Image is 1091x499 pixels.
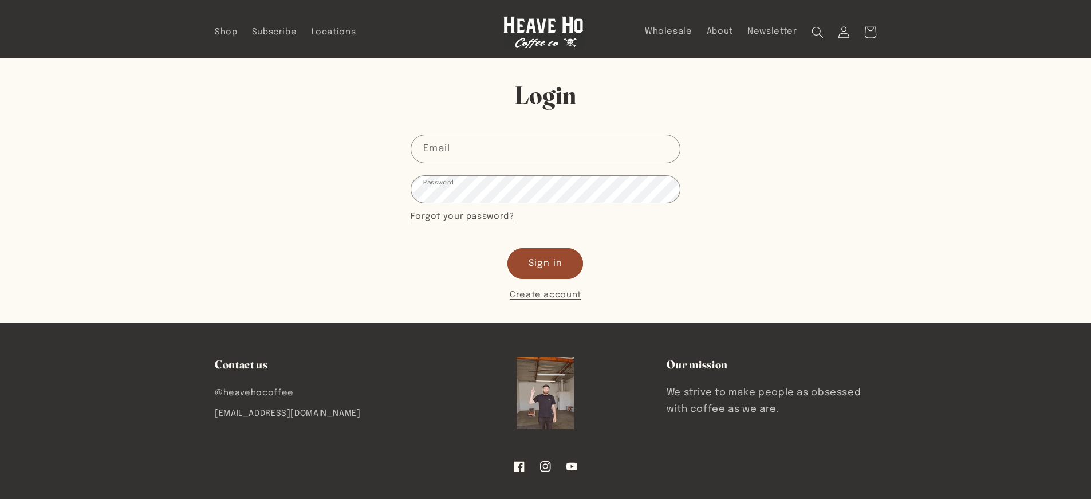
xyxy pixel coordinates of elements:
img: Heave Ho Coffee Co [503,16,584,49]
a: Newsletter [741,19,805,44]
a: Subscribe [245,19,304,45]
p: We strive to make people as obsessed with coffee as we are. [667,384,876,418]
a: Shop [207,19,245,45]
a: About [699,19,740,44]
h1: Login [411,78,680,111]
h2: Our mission [667,357,876,372]
h2: Contact us [215,357,424,372]
a: Locations [304,19,363,45]
span: Shop [215,27,238,38]
span: Newsletter [747,26,797,37]
span: About [707,26,733,37]
a: Wholesale [637,19,699,44]
span: Wholesale [645,26,692,37]
button: Sign in [507,248,583,278]
a: Forgot your password? [411,209,514,224]
a: @heavehocoffee [215,386,294,403]
span: Locations [312,27,356,38]
span: Subscribe [252,27,297,38]
summary: Search [804,19,830,45]
input: Email [411,135,679,162]
a: [EMAIL_ADDRESS][DOMAIN_NAME] [215,403,361,424]
a: Create account [510,288,581,302]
